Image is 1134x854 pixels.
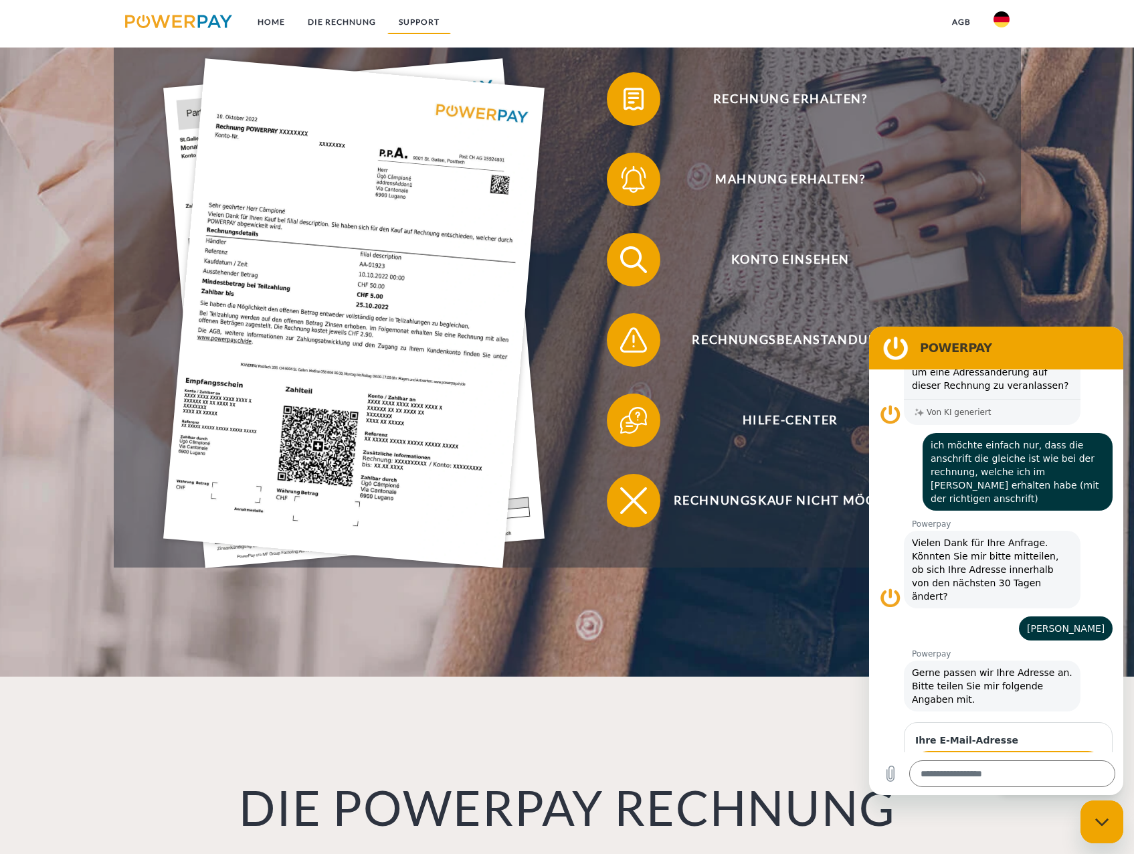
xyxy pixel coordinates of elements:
span: Hilfe-Center [626,394,954,447]
iframe: Schaltfläche zum Öffnen des Messaging-Fensters; Konversation läuft [1080,800,1123,843]
h1: DIE POWERPAY RECHNUNG [124,777,1010,837]
img: qb_close.svg [617,484,650,517]
button: Rechnungskauf nicht möglich [607,474,955,527]
img: qb_warning.svg [617,323,650,357]
button: Rechnungsbeanstandung [607,313,955,367]
span: Mahnung erhalten? [626,153,954,206]
span: Rechnungskauf nicht möglich [626,474,954,527]
a: DIE RECHNUNG [296,10,387,34]
a: agb [941,10,982,34]
button: Rechnung erhalten? [607,72,955,126]
img: single_invoice_powerpay_de.jpg [163,58,545,568]
img: qb_bell.svg [617,163,650,196]
img: de [994,11,1010,27]
img: qb_search.svg [617,243,650,276]
iframe: Messaging-Fenster [869,327,1123,795]
span: Rechnungsbeanstandung [626,313,954,367]
span: Rechnung erhalten? [626,72,954,126]
img: qb_bill.svg [617,82,650,116]
a: Home [246,10,296,34]
a: SUPPORT [387,10,451,34]
img: qb_help.svg [617,404,650,437]
button: Mahnung erhalten? [607,153,955,206]
img: logo-powerpay.svg [125,15,233,28]
span: Konto einsehen [626,233,954,286]
button: Konto einsehen [607,233,955,286]
button: Hilfe-Center [607,394,955,447]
